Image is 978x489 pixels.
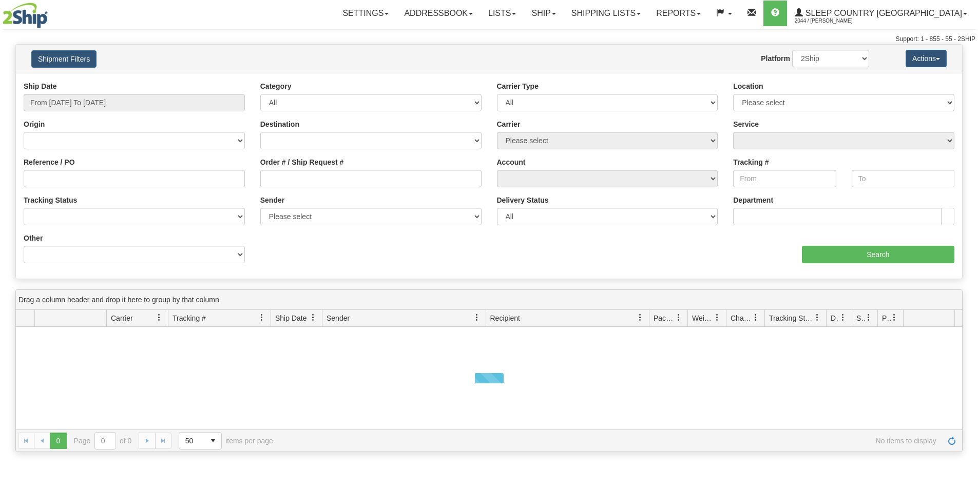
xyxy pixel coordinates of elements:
[733,170,836,187] input: From
[24,195,77,205] label: Tracking Status
[708,309,726,326] a: Weight filter column settings
[172,313,206,323] span: Tracking #
[260,81,292,91] label: Category
[733,195,773,205] label: Department
[396,1,481,26] a: Addressbook
[802,246,954,263] input: Search
[944,433,960,449] a: Refresh
[24,157,75,167] label: Reference / PO
[3,35,975,44] div: Support: 1 - 855 - 55 - 2SHIP
[260,157,344,167] label: Order # / Ship Request #
[497,81,539,91] label: Carrier Type
[497,195,549,205] label: Delivery Status
[260,119,299,129] label: Destination
[886,309,903,326] a: Pickup Status filter column settings
[733,81,763,91] label: Location
[260,195,284,205] label: Sender
[179,432,273,449] span: items per page
[860,309,877,326] a: Shipment Issues filter column settings
[74,432,132,449] span: Page of 0
[733,119,759,129] label: Service
[803,9,962,17] span: Sleep Country [GEOGRAPHIC_DATA]
[882,313,891,323] span: Pickup Status
[795,16,872,26] span: 2044 / [PERSON_NAME]
[733,157,769,167] label: Tracking #
[809,309,826,326] a: Tracking Status filter column settings
[481,1,524,26] a: Lists
[24,81,57,91] label: Ship Date
[468,309,486,326] a: Sender filter column settings
[631,309,649,326] a: Recipient filter column settings
[747,309,764,326] a: Charge filter column settings
[497,157,526,167] label: Account
[275,313,306,323] span: Ship Date
[906,50,947,67] button: Actions
[731,313,752,323] span: Charge
[761,53,790,64] label: Platform
[787,1,975,26] a: Sleep Country [GEOGRAPHIC_DATA] 2044 / [PERSON_NAME]
[490,313,520,323] span: Recipient
[327,313,350,323] span: Sender
[185,436,199,446] span: 50
[50,433,66,449] span: Page 0
[253,309,271,326] a: Tracking # filter column settings
[3,3,48,28] img: logo2044.jpg
[834,309,852,326] a: Delivery Status filter column settings
[179,432,222,449] span: Page sizes drop down
[497,119,521,129] label: Carrier
[852,170,954,187] input: To
[287,437,936,445] span: No items to display
[304,309,322,326] a: Ship Date filter column settings
[205,433,221,449] span: select
[564,1,648,26] a: Shipping lists
[648,1,708,26] a: Reports
[524,1,563,26] a: Ship
[856,313,865,323] span: Shipment Issues
[654,313,675,323] span: Packages
[692,313,714,323] span: Weight
[831,313,839,323] span: Delivery Status
[31,50,97,68] button: Shipment Filters
[335,1,396,26] a: Settings
[150,309,168,326] a: Carrier filter column settings
[24,119,45,129] label: Origin
[111,313,133,323] span: Carrier
[670,309,687,326] a: Packages filter column settings
[24,233,43,243] label: Other
[769,313,814,323] span: Tracking Status
[16,290,962,310] div: grid grouping header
